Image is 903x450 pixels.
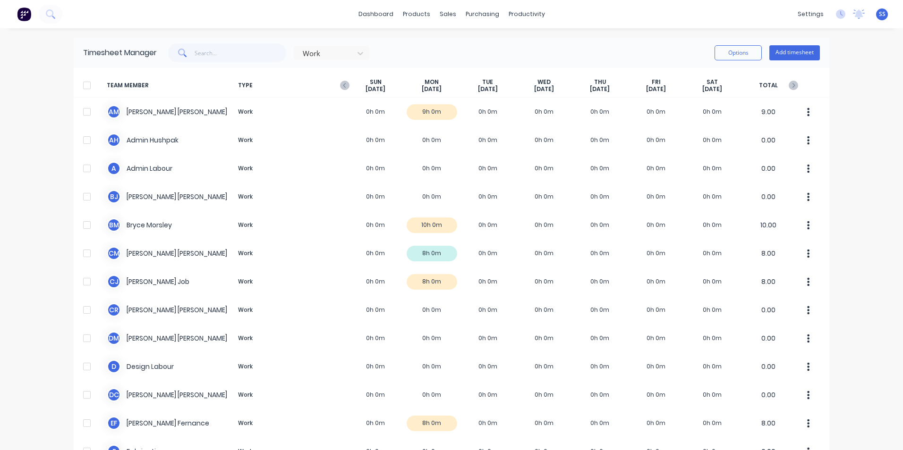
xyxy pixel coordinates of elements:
[879,10,886,18] span: SS
[715,45,762,60] button: Options
[425,78,439,86] span: MON
[107,78,234,93] span: TEAM MEMBER
[370,78,382,86] span: SUN
[354,7,398,21] a: dashboard
[478,85,498,93] span: [DATE]
[504,7,550,21] div: productivity
[707,78,718,86] span: SAT
[769,45,820,60] button: Add timesheet
[17,7,31,21] img: Factory
[83,47,157,58] div: Timesheet Manager
[422,85,442,93] span: [DATE]
[482,78,493,86] span: TUE
[594,78,606,86] span: THU
[398,7,435,21] div: products
[435,7,461,21] div: sales
[702,85,722,93] span: [DATE]
[793,7,828,21] div: settings
[461,7,504,21] div: purchasing
[740,78,796,93] span: TOTAL
[366,85,385,93] span: [DATE]
[652,78,661,86] span: FRI
[234,78,348,93] span: TYPE
[590,85,610,93] span: [DATE]
[534,85,554,93] span: [DATE]
[646,85,666,93] span: [DATE]
[195,43,287,62] input: Search...
[537,78,551,86] span: WED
